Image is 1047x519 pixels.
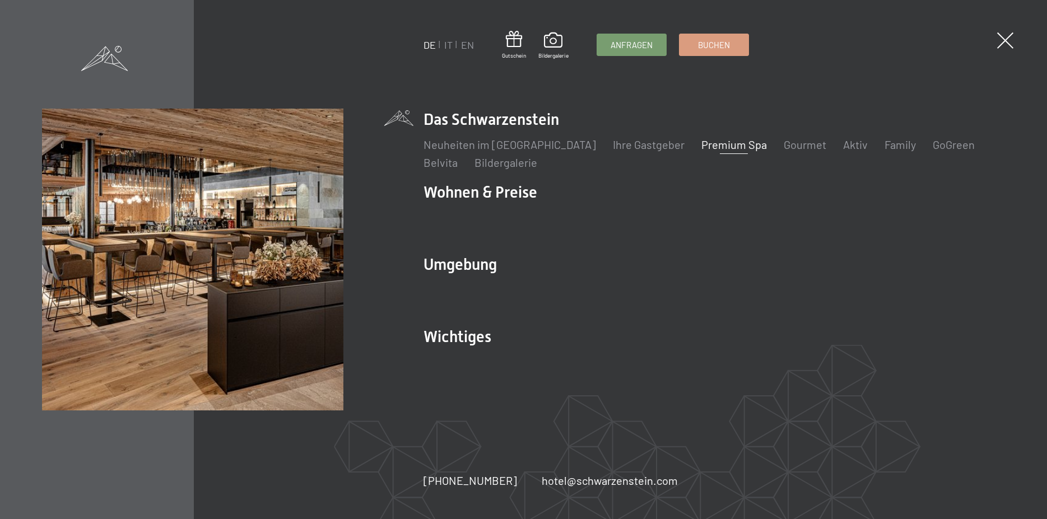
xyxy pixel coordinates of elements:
[933,138,975,151] a: GoGreen
[444,39,453,51] a: IT
[538,52,569,59] span: Bildergalerie
[613,138,685,151] a: Ihre Gastgeber
[424,474,517,487] span: [PHONE_NUMBER]
[698,39,730,51] span: Buchen
[611,39,653,51] span: Anfragen
[597,34,666,55] a: Anfragen
[424,156,458,169] a: Belvita
[542,473,678,488] a: hotel@schwarzenstein.com
[843,138,868,151] a: Aktiv
[701,138,767,151] a: Premium Spa
[424,473,517,488] a: [PHONE_NUMBER]
[784,138,826,151] a: Gourmet
[424,39,436,51] a: DE
[538,32,569,59] a: Bildergalerie
[885,138,916,151] a: Family
[502,52,526,59] span: Gutschein
[424,138,596,151] a: Neuheiten im [GEOGRAPHIC_DATA]
[680,34,748,55] a: Buchen
[502,31,526,59] a: Gutschein
[461,39,474,51] a: EN
[474,156,537,169] a: Bildergalerie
